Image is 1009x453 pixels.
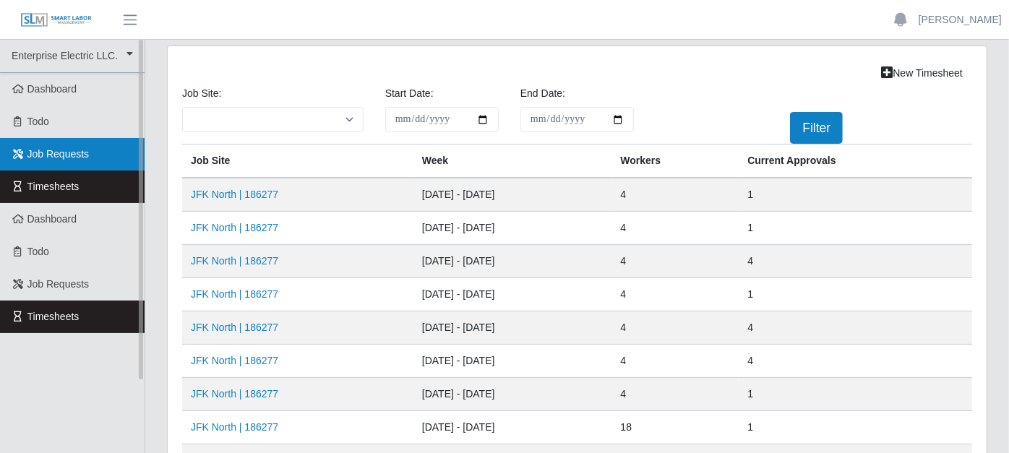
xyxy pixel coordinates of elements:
[182,144,413,178] th: job site
[191,388,278,400] a: JFK North | 186277
[413,245,612,278] td: [DATE] - [DATE]
[191,355,278,366] a: JFK North | 186277
[872,61,972,86] a: New Timesheet
[27,148,90,160] span: Job Requests
[191,322,278,333] a: JFK North | 186277
[612,311,739,345] td: 4
[27,83,77,95] span: Dashboard
[191,222,278,233] a: JFK North | 186277
[612,212,739,245] td: 4
[191,288,278,300] a: JFK North | 186277
[612,144,739,178] th: Workers
[27,181,80,192] span: Timesheets
[413,144,612,178] th: Week
[739,212,972,245] td: 1
[739,144,972,178] th: Current Approvals
[739,311,972,345] td: 4
[20,12,93,28] img: SLM Logo
[27,116,49,127] span: Todo
[612,345,739,378] td: 4
[27,311,80,322] span: Timesheets
[413,345,612,378] td: [DATE] - [DATE]
[191,421,278,433] a: JFK North | 186277
[413,178,612,212] td: [DATE] - [DATE]
[790,112,843,144] button: Filter
[612,178,739,212] td: 4
[739,245,972,278] td: 4
[413,311,612,345] td: [DATE] - [DATE]
[27,246,49,257] span: Todo
[27,213,77,225] span: Dashboard
[612,411,739,444] td: 18
[739,345,972,378] td: 4
[520,86,565,101] label: End Date:
[385,86,434,101] label: Start Date:
[182,86,221,101] label: job site:
[612,245,739,278] td: 4
[413,378,612,411] td: [DATE] - [DATE]
[27,278,90,290] span: Job Requests
[612,378,739,411] td: 4
[739,411,972,444] td: 1
[191,189,278,200] a: JFK North | 186277
[413,278,612,311] td: [DATE] - [DATE]
[739,178,972,212] td: 1
[612,278,739,311] td: 4
[739,378,972,411] td: 1
[919,12,1002,27] a: [PERSON_NAME]
[413,411,612,444] td: [DATE] - [DATE]
[739,278,972,311] td: 1
[191,255,278,267] a: JFK North | 186277
[413,212,612,245] td: [DATE] - [DATE]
